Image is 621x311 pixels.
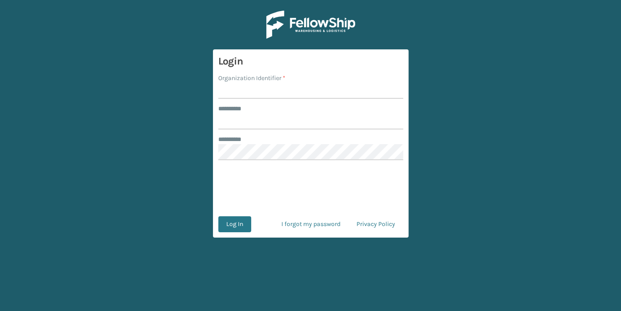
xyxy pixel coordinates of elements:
label: Organization Identifier [218,73,285,83]
a: I forgot my password [273,216,349,232]
a: Privacy Policy [349,216,403,232]
iframe: reCAPTCHA [243,171,378,206]
button: Log In [218,216,251,232]
h3: Login [218,55,403,68]
img: Logo [266,11,355,39]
